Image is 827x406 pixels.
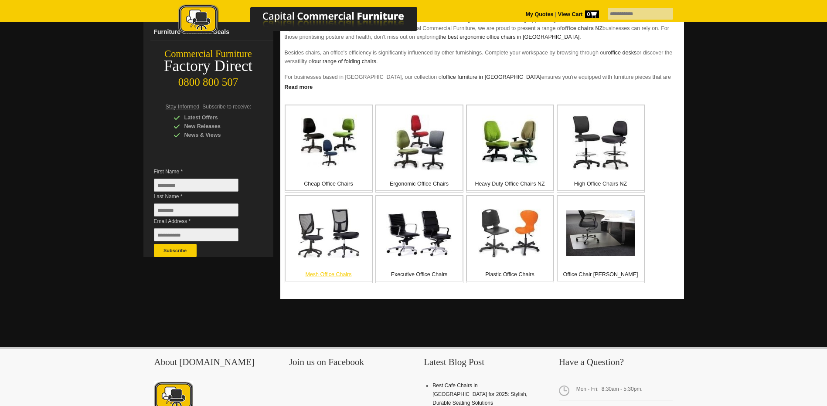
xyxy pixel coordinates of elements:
img: Cheap Office Chairs [301,115,357,170]
div: Commercial Furniture [143,48,273,60]
button: Subscribe [154,244,197,257]
a: Plastic Office Chairs Plastic Office Chairs [466,195,554,283]
img: Ergonomic Office Chairs [391,115,447,170]
a: High Office Chairs NZ High Office Chairs NZ [557,105,645,193]
img: Plastic Office Chairs [478,209,541,258]
img: Office Chair Mats [566,210,635,256]
a: our range of folding chairs [313,58,377,64]
span: Stay Informed [166,104,200,110]
p: Office Chair [PERSON_NAME] [558,270,644,279]
a: the best ergonomic office chairs in [GEOGRAPHIC_DATA] [439,34,579,40]
strong: View Cart [558,11,599,17]
a: My Quotes [526,11,554,17]
p: Plastic Office Chairs [467,270,553,279]
a: office furniture in [GEOGRAPHIC_DATA] [443,74,541,80]
img: Mesh Office Chairs [298,208,360,258]
p: Executive Office Chairs [376,270,463,279]
img: High Office Chairs NZ [572,115,629,170]
img: Heavy Duty Office Chairs NZ [482,115,538,170]
a: Executive Office Chairs Executive Office Chairs [375,195,463,283]
p: Heavy Duty Office Chairs NZ [467,179,553,188]
a: Mesh Office Chairs Mesh Office Chairs [285,195,373,283]
p: Ergonomic Office Chairs [376,179,463,188]
h3: About [DOMAIN_NAME] [154,358,269,370]
input: Email Address * [154,228,238,241]
p: For businesses based in [GEOGRAPHIC_DATA], our collection of ensures you're equipped with furnitu... [285,73,680,99]
img: Executive Office Chairs [386,210,452,257]
input: First Name * [154,179,238,192]
a: Click to read more [280,81,684,91]
h3: Latest Blog Post [424,358,538,370]
a: Heavy Duty Office Chairs NZ Heavy Duty Office Chairs NZ [466,105,554,193]
div: Factory Direct [143,60,273,72]
a: View Cart0 [556,11,599,17]
h3: Join us on Facebook [289,358,403,370]
a: Capital Commercial Furniture Logo [154,4,459,39]
p: Cheap Office Chairs [286,179,372,188]
a: Furniture Clearance Deals [150,23,273,41]
div: Latest Offers [174,113,256,122]
a: Best Cafe Chairs in [GEOGRAPHIC_DATA] for 2025: Stylish, Durable Seating Solutions [432,382,528,406]
span: First Name * [154,167,252,176]
span: 0 [585,10,599,18]
span: Last Name * [154,192,252,201]
p: Besides chairs, an office's efficiency is significantly influenced by other furnishings. Complete... [285,48,680,66]
h3: Have a Question? [559,358,673,370]
input: Last Name * [154,203,238,217]
span: Email Address * [154,217,252,226]
p: Mesh Office Chairs [286,270,372,279]
a: Cheap Office Chairs Cheap Office Chairs [285,105,373,193]
p: High Office Chairs NZ [558,179,644,188]
span: Mon - Fri: 8:30am - 5:30pm. [559,381,673,400]
div: New Releases [174,122,256,131]
span: Subscribe to receive: [202,104,251,110]
img: Capital Commercial Furniture Logo [154,4,459,36]
a: Office Chair Mats Office Chair [PERSON_NAME] [557,195,645,283]
a: Ergonomic Office Chairs Ergonomic Office Chairs [375,105,463,193]
div: 0800 800 507 [143,72,273,88]
p: The office chair is often the unsung hero of any workspace. support long hours of work, ensure co... [285,15,680,41]
div: News & Views [174,131,256,139]
strong: office chairs NZ [562,25,602,31]
a: office desks [608,50,636,56]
